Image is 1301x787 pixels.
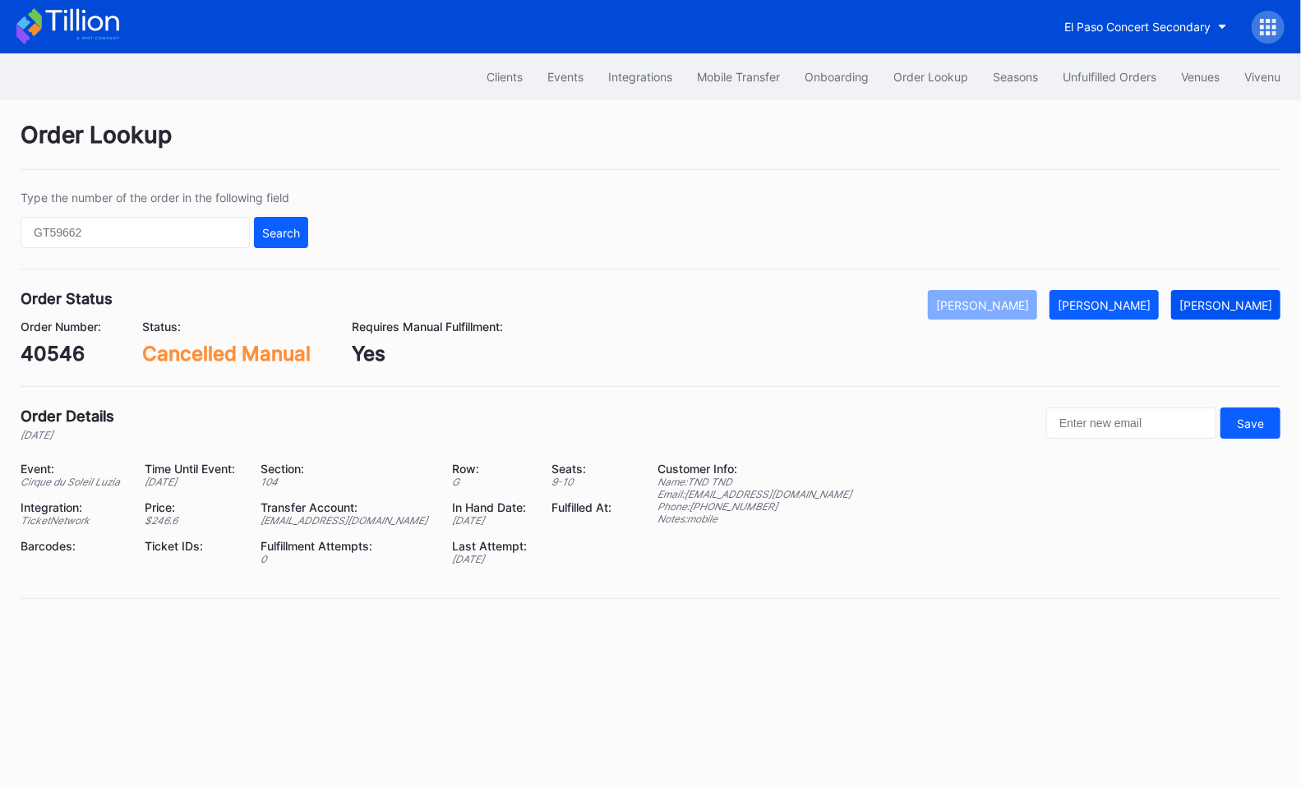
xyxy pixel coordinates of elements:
button: Integrations [596,62,685,92]
div: Customer Info: [657,462,851,476]
div: Last Attempt: [452,539,531,553]
div: 0 [261,553,431,565]
div: Seats: [552,462,616,476]
button: [PERSON_NAME] [1050,290,1159,320]
div: Type the number of the order in the following field [21,191,308,205]
button: Events [535,62,596,92]
div: Transfer Account: [261,500,431,514]
button: Seasons [980,62,1050,92]
div: Events [547,70,584,84]
div: [PERSON_NAME] [1179,298,1272,312]
button: Unfulfilled Orders [1050,62,1169,92]
div: Order Lookup [21,121,1280,170]
button: [PERSON_NAME] [1171,290,1280,320]
div: Notes: mobile [657,513,851,525]
div: Ticket IDs: [145,539,239,553]
div: Seasons [993,70,1038,84]
div: Clients [487,70,523,84]
button: El Paso Concert Secondary [1052,12,1239,42]
div: Integrations [608,70,672,84]
div: Vivenu [1244,70,1280,84]
div: El Paso Concert Secondary [1064,20,1211,34]
div: Unfulfilled Orders [1063,70,1156,84]
div: [DATE] [145,476,239,488]
button: [PERSON_NAME] [928,290,1037,320]
div: Event: [21,462,124,476]
div: In Hand Date: [452,500,531,514]
button: Search [254,217,308,248]
div: Save [1237,417,1264,430]
div: Status: [142,320,311,334]
div: Section: [261,462,431,476]
button: Venues [1169,62,1232,92]
button: Save [1220,407,1280,439]
div: Barcodes: [21,539,124,553]
div: Order Status [21,290,113,307]
div: Order Details [21,407,114,425]
div: 9 - 10 [552,476,616,488]
div: Order Lookup [893,70,968,84]
div: 40546 [21,342,101,366]
input: GT59662 [21,217,250,248]
div: Yes [352,342,503,366]
div: [DATE] [21,429,114,441]
div: Requires Manual Fulfillment: [352,320,503,334]
div: Cirque du Soleil Luzia [21,476,124,488]
div: 104 [261,476,431,488]
div: Cancelled Manual [142,342,311,366]
button: Clients [474,62,535,92]
div: Fulfilled At: [552,500,616,514]
div: $ 246.6 [145,514,239,527]
button: Order Lookup [881,62,980,92]
div: [DATE] [452,514,531,527]
div: Order Number: [21,320,101,334]
div: Row: [452,462,531,476]
div: [PERSON_NAME] [936,298,1029,312]
input: Enter new email [1046,407,1216,439]
div: Venues [1181,70,1220,84]
div: [EMAIL_ADDRESS][DOMAIN_NAME] [261,514,431,527]
div: Search [262,226,300,240]
div: Phone: [PHONE_NUMBER] [657,500,851,513]
div: [DATE] [452,553,531,565]
div: Email: [EMAIL_ADDRESS][DOMAIN_NAME] [657,488,851,500]
div: Name: TND TND [657,476,851,488]
div: Onboarding [805,70,869,84]
button: Onboarding [792,62,881,92]
div: [PERSON_NAME] [1058,298,1151,312]
div: G [452,476,531,488]
div: Mobile Transfer [697,70,780,84]
button: Vivenu [1232,62,1293,92]
div: Integration: [21,500,124,514]
div: Fulfillment Attempts: [261,539,431,553]
div: Time Until Event: [145,462,239,476]
button: Mobile Transfer [685,62,792,92]
div: TicketNetwork [21,514,124,527]
div: Price: [145,500,239,514]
